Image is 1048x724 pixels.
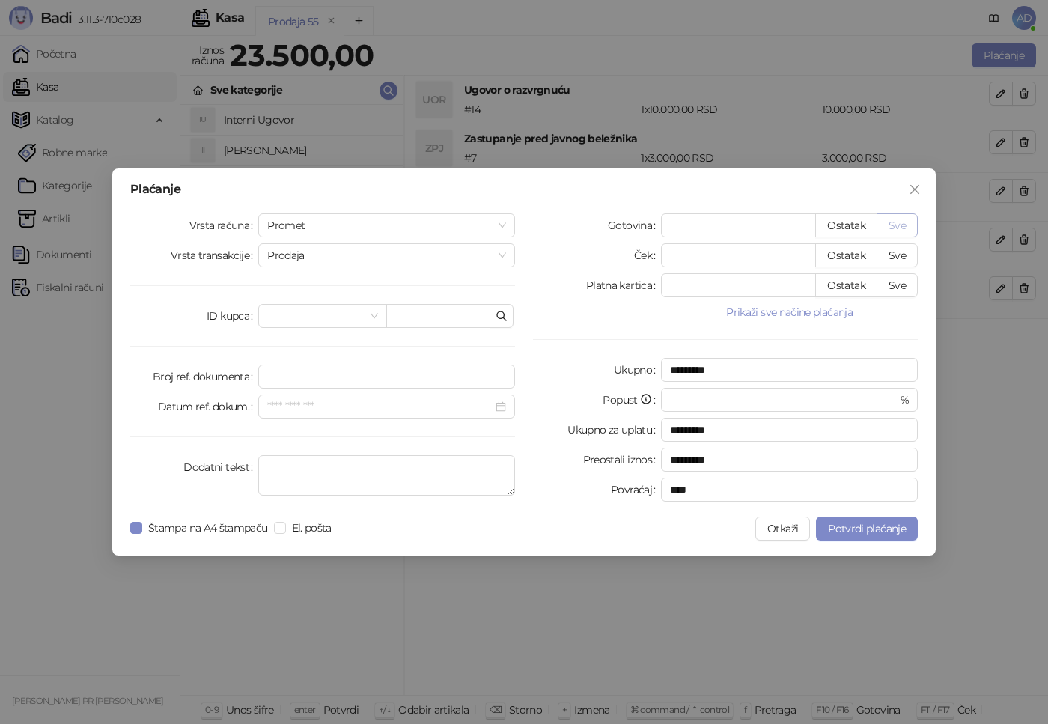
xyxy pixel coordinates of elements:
[583,448,662,472] label: Preostali iznos
[634,243,661,267] label: Ček
[816,517,918,541] button: Potvrdi plaćanje
[267,244,506,267] span: Prodaja
[158,395,259,419] label: Datum ref. dokum.
[603,388,661,412] label: Popust
[611,478,661,502] label: Povraćaj
[183,455,258,479] label: Dodatni tekst
[586,273,661,297] label: Platna kartica
[267,398,493,415] input: Datum ref. dokum.
[258,455,515,496] textarea: Dodatni tekst
[267,214,506,237] span: Promet
[903,183,927,195] span: Zatvori
[828,522,906,535] span: Potvrdi plaćanje
[171,243,259,267] label: Vrsta transakcije
[286,520,338,536] span: El. pošta
[130,183,918,195] div: Plaćanje
[207,304,258,328] label: ID kupca
[258,365,515,389] input: Broj ref. dokumenta
[755,517,810,541] button: Otkaži
[877,243,918,267] button: Sve
[815,273,877,297] button: Ostatak
[567,418,661,442] label: Ukupno za uplatu
[909,183,921,195] span: close
[142,520,274,536] span: Štampa na A4 štampaču
[903,177,927,201] button: Close
[189,213,259,237] label: Vrsta računa
[608,213,661,237] label: Gotovina
[815,213,877,237] button: Ostatak
[877,213,918,237] button: Sve
[661,303,918,321] button: Prikaži sve načine plaćanja
[153,365,258,389] label: Broj ref. dokumenta
[815,243,877,267] button: Ostatak
[614,358,662,382] label: Ukupno
[877,273,918,297] button: Sve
